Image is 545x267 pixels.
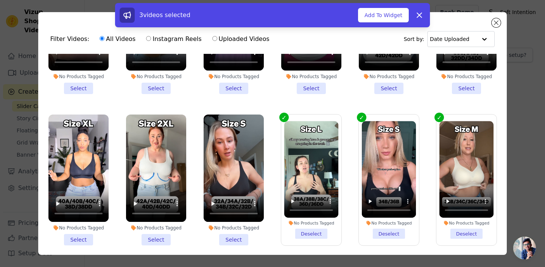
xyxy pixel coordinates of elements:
div: No Products Tagged [48,225,109,231]
span: 3 videos selected [139,11,190,19]
div: Filter Videos: [50,30,274,48]
div: No Products Tagged [359,74,419,80]
div: 开放式聊天 [513,237,536,259]
div: No Products Tagged [48,74,109,80]
div: No Products Tagged [362,220,416,226]
div: No Products Tagged [204,225,264,231]
div: No Products Tagged [436,74,497,80]
div: No Products Tagged [439,220,494,226]
div: No Products Tagged [126,74,186,80]
label: Uploaded Videos [212,34,270,44]
div: No Products Tagged [284,220,338,226]
label: All Videos [99,34,136,44]
button: Add To Widget [358,8,409,22]
div: No Products Tagged [126,225,186,231]
label: Instagram Reels [146,34,202,44]
div: No Products Tagged [281,74,341,80]
div: No Products Tagged [204,74,264,80]
div: Sort by: [404,31,495,47]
